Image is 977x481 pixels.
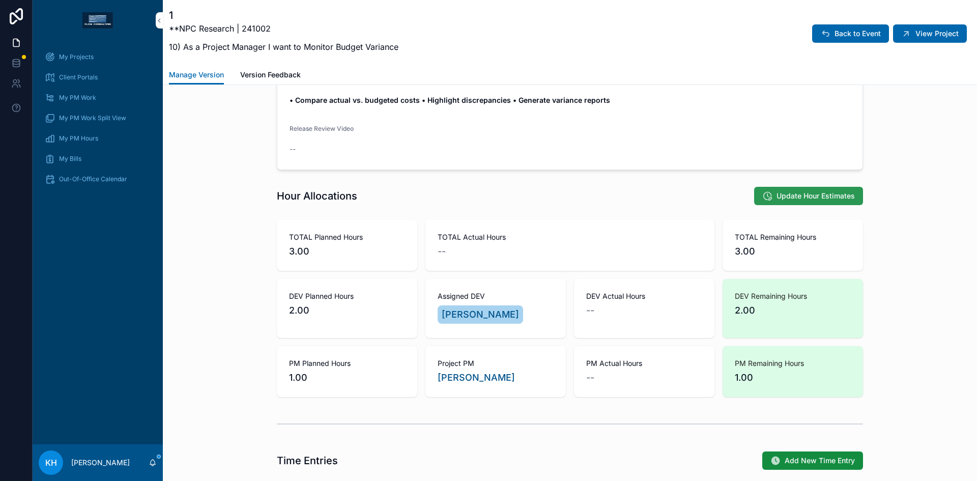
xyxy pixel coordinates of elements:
span: 2.00 [289,303,405,318]
strong: As Project Manager, from Budget Analysis Interface Page, I can Review budget status and the syste... [290,75,662,104]
span: My PM Hours [59,134,98,143]
span: PM Actual Hours [586,358,702,369]
button: View Project [893,24,967,43]
h1: Hour Allocations [277,189,357,203]
a: My Bills [39,150,157,168]
span: Update Hour Estimates [777,191,855,201]
span: 3.00 [735,244,851,259]
a: [PERSON_NAME] [438,371,515,385]
span: Client Portals [59,73,98,81]
a: Client Portals [39,68,157,87]
span: Back to Event [835,29,881,39]
span: TOTAL Actual Hours [438,232,702,242]
span: 1.00 [289,371,405,385]
img: App logo [82,12,113,29]
span: PM Planned Hours [289,358,405,369]
span: Project PM [438,358,554,369]
a: [PERSON_NAME] [438,305,523,324]
a: My PM Work Split View [39,109,157,127]
span: TOTAL Remaining Hours [735,232,851,242]
span: 1.00 [735,371,851,385]
span: -- [586,371,594,385]
span: Version Feedback [240,70,301,80]
span: Add New Time Entry [785,456,855,466]
a: Manage Version [169,66,224,85]
a: Version Feedback [240,66,301,86]
p: 10) As a Project Manager I want to Monitor Budget Variance [169,41,398,53]
button: Back to Event [812,24,889,43]
span: DEV Planned Hours [289,291,405,301]
h1: 1 [169,8,398,22]
span: -- [586,303,594,318]
button: Update Hour Estimates [754,187,863,205]
a: My PM Work [39,89,157,107]
span: Release Review Video [290,125,354,132]
span: DEV Remaining Hours [735,291,851,301]
a: Out-Of-Office Calendar [39,170,157,188]
span: My PM Work Split View [59,114,126,122]
a: My Projects [39,48,157,66]
span: My Projects [59,53,94,61]
span: PM Remaining Hours [735,358,851,369]
span: Manage Version [169,70,224,80]
span: 3.00 [289,244,405,259]
span: My Bills [59,155,81,163]
span: KH [45,457,57,469]
span: TOTAL Planned Hours [289,232,405,242]
h1: Time Entries [277,454,338,468]
span: My PM Work [59,94,96,102]
span: View Project [915,29,959,39]
p: **NPC Research | 241002 [169,22,398,35]
a: My PM Hours [39,129,157,148]
div: scrollable content [33,41,163,202]
button: Add New Time Entry [762,451,863,470]
span: Out-Of-Office Calendar [59,175,127,183]
span: DEV Actual Hours [586,291,702,301]
span: [PERSON_NAME] [442,307,519,322]
span: -- [438,244,446,259]
p: [PERSON_NAME] [71,458,130,468]
span: Assigned DEV [438,291,554,301]
span: 2.00 [735,303,851,318]
span: -- [290,144,296,154]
